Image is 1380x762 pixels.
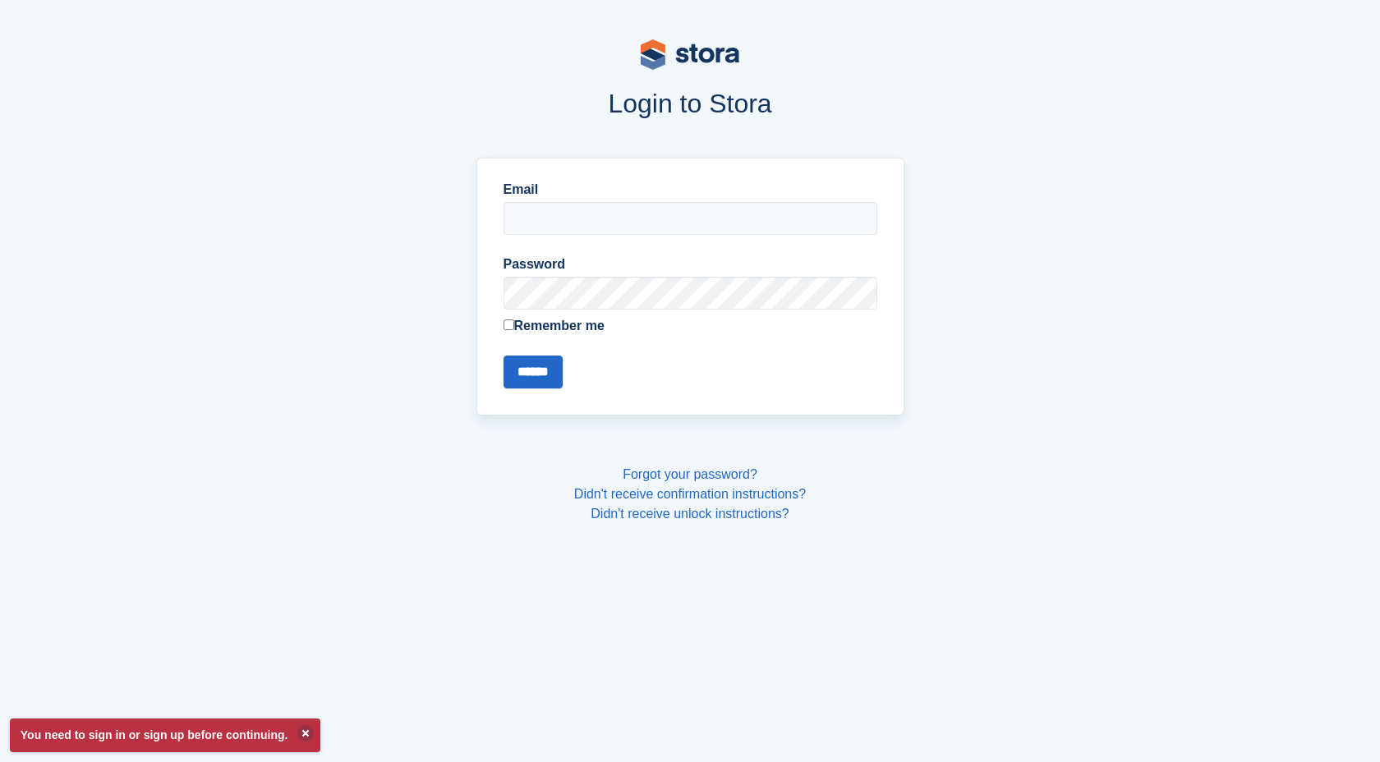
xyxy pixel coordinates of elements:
[641,39,739,70] img: stora-logo-53a41332b3708ae10de48c4981b4e9114cc0af31d8433b30ea865607fb682f29.svg
[504,319,514,330] input: Remember me
[163,89,1217,118] h1: Login to Stora
[504,316,877,336] label: Remember me
[504,180,877,200] label: Email
[623,467,757,481] a: Forgot your password?
[574,487,806,501] a: Didn't receive confirmation instructions?
[504,255,877,274] label: Password
[10,718,320,752] p: You need to sign in or sign up before continuing.
[591,507,789,521] a: Didn't receive unlock instructions?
